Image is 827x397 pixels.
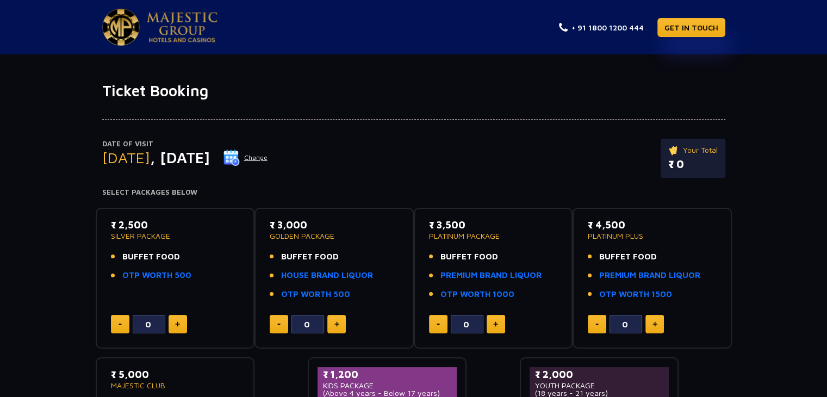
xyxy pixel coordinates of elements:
[122,251,180,263] span: BUFFET FOOD
[429,218,558,232] p: ₹ 3,500
[323,367,452,382] p: ₹ 1,200
[150,148,210,166] span: , [DATE]
[102,188,725,197] h4: Select Packages Below
[595,324,599,325] img: minus
[535,389,664,397] p: (18 years - 21 years)
[270,218,399,232] p: ₹ 3,000
[277,324,281,325] img: minus
[147,12,217,42] img: Majestic Pride
[493,321,498,327] img: plus
[668,156,718,172] p: ₹ 0
[440,251,498,263] span: BUFFET FOOD
[223,149,268,166] button: Change
[652,321,657,327] img: plus
[588,218,717,232] p: ₹ 4,500
[281,251,339,263] span: BUFFET FOOD
[599,288,672,301] a: OTP WORTH 1500
[535,367,664,382] p: ₹ 2,000
[281,288,350,301] a: OTP WORTH 500
[111,218,240,232] p: ₹ 2,500
[119,324,122,325] img: minus
[437,324,440,325] img: minus
[535,382,664,389] p: YOUTH PACKAGE
[111,232,240,240] p: SILVER PACKAGE
[588,232,717,240] p: PLATINUM PLUS
[270,232,399,240] p: GOLDEN PACKAGE
[102,139,268,150] p: Date of Visit
[668,144,718,156] p: Your Total
[175,321,180,327] img: plus
[323,389,452,397] p: (Above 4 years - Below 17 years)
[323,382,452,389] p: KIDS PACKAGE
[429,232,558,240] p: PLATINUM PACKAGE
[599,251,657,263] span: BUFFET FOOD
[111,382,240,389] p: MAJESTIC CLUB
[122,269,191,282] a: OTP WORTH 500
[657,18,725,37] a: GET IN TOUCH
[599,269,700,282] a: PREMIUM BRAND LIQUOR
[559,22,644,33] a: + 91 1800 1200 444
[334,321,339,327] img: plus
[102,9,140,46] img: Majestic Pride
[440,288,514,301] a: OTP WORTH 1000
[281,269,373,282] a: HOUSE BRAND LIQUOR
[102,148,150,166] span: [DATE]
[102,82,725,100] h1: Ticket Booking
[111,367,240,382] p: ₹ 5,000
[668,144,680,156] img: ticket
[440,269,542,282] a: PREMIUM BRAND LIQUOR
